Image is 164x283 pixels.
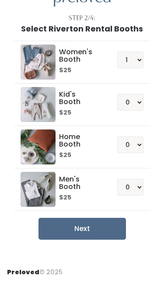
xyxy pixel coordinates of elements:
img: preloved logo [21,45,56,80]
h5: Men's Booth [59,175,96,191]
img: preloved logo [21,129,56,164]
h6: $25 [59,152,96,159]
h6: $25 [59,67,96,74]
div: Step 2/4: [69,14,95,23]
button: Next [38,218,126,240]
span: Preloved [7,268,39,276]
img: preloved logo [21,172,56,207]
div: © 2025 [7,261,63,277]
h6: $25 [59,109,96,116]
h5: Home Booth [59,133,96,148]
img: preloved logo [21,87,56,122]
h6: $25 [59,194,96,201]
h5: Kid's Booth [59,91,96,106]
h5: Women's Booth [59,48,96,63]
h1: Select Riverton Rental Booths [21,24,143,33]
